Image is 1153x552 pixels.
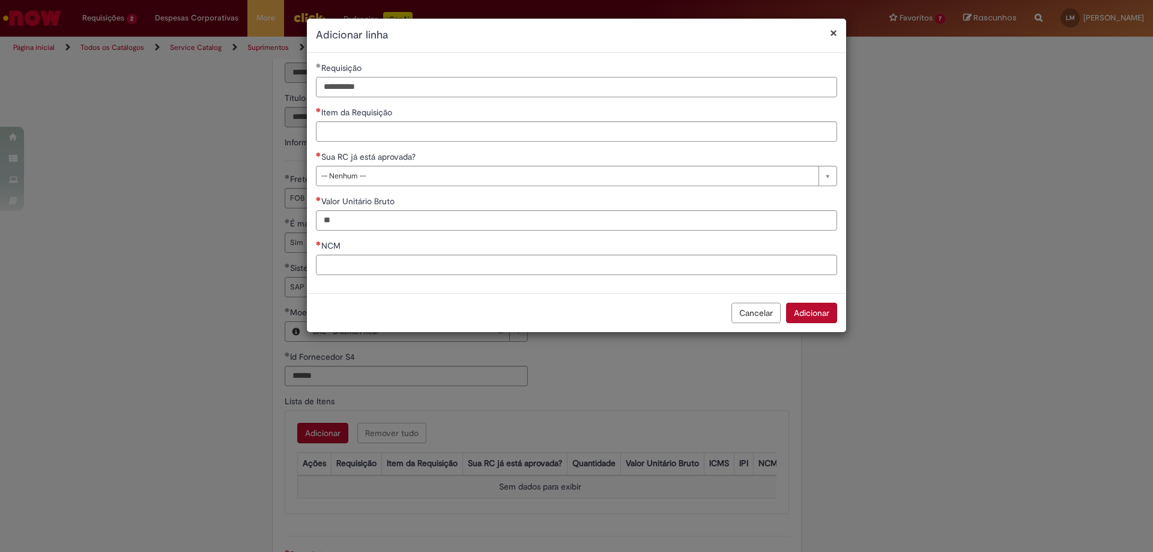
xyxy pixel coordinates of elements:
input: NCM [316,255,837,275]
span: -- Nenhum -- [321,166,813,186]
h2: Adicionar linha [316,28,837,43]
button: Adicionar [786,303,837,323]
input: Requisição [316,77,837,97]
span: Sua RC já está aprovada? [321,151,418,162]
span: Item da Requisição [321,107,395,118]
span: Necessários [316,196,321,201]
input: Item da Requisição [316,121,837,142]
span: Necessários [316,241,321,246]
input: Valor Unitário Bruto [316,210,837,231]
button: Fechar modal [830,26,837,39]
span: Requisição [321,62,364,73]
span: Obrigatório Preenchido [316,63,321,68]
span: NCM [321,240,343,251]
span: Necessários [316,108,321,112]
span: Valor Unitário Bruto [321,196,397,207]
span: Necessários [316,152,321,157]
button: Cancelar [731,303,781,323]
